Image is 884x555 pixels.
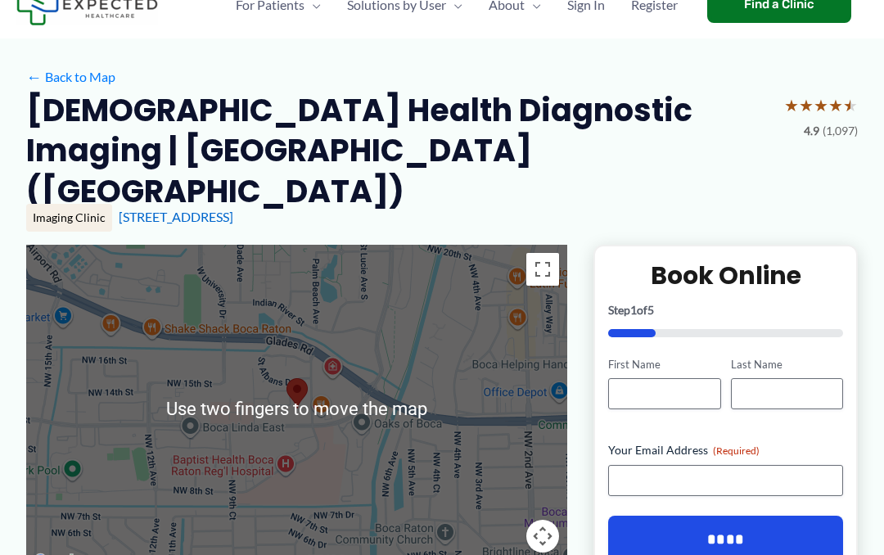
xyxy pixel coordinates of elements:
span: 4.9 [804,120,819,142]
span: 1 [630,303,637,317]
label: Your Email Address [608,442,843,458]
span: ★ [784,90,799,120]
label: Last Name [731,357,843,372]
div: Imaging Clinic [26,204,112,232]
span: ★ [828,90,843,120]
button: Toggle fullscreen view [526,253,559,286]
a: ←Back to Map [26,65,115,89]
span: 5 [647,303,654,317]
span: ★ [843,90,858,120]
span: (1,097) [823,120,858,142]
p: Step of [608,305,843,316]
span: ← [26,69,42,84]
span: ★ [799,90,814,120]
h2: [DEMOGRAPHIC_DATA] Health Diagnostic Imaging | [GEOGRAPHIC_DATA] ([GEOGRAPHIC_DATA]) [26,90,771,211]
label: First Name [608,357,720,372]
span: (Required) [713,444,760,457]
a: [STREET_ADDRESS] [119,209,233,224]
button: Map camera controls [526,520,559,553]
h2: Book Online [608,259,843,291]
span: ★ [814,90,828,120]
